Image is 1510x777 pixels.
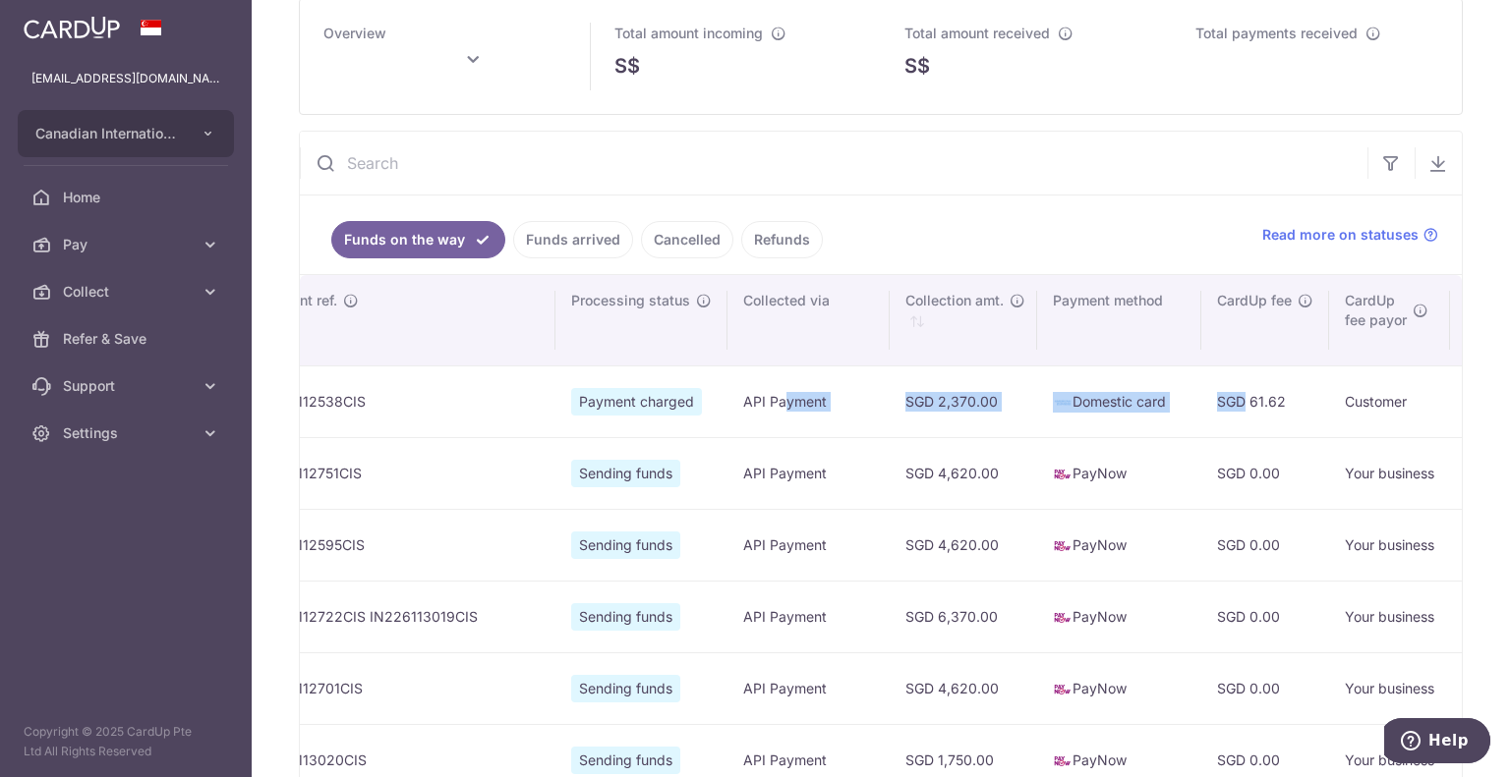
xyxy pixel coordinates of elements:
[1201,509,1329,581] td: SGD 0.00
[63,235,193,254] span: Pay
[63,423,193,443] span: Settings
[727,652,890,724] td: API Payment
[1037,365,1201,437] td: Domestic card
[300,132,1367,194] input: Search
[1329,365,1450,437] td: Customer
[1217,291,1292,310] span: CardUp fee
[1037,275,1201,365] th: Payment method
[240,581,555,652] td: IN226112722CIS IN226113019CIS
[571,747,680,774] span: Sending funds
[890,365,1037,437] td: SGD 2,370.00
[1053,608,1073,628] img: paynow-md-4fe65508ce96feda548756c5ee0e473c78d4820b8ea51387c6e4ad89e58a5e61.png
[240,275,555,365] th: Payment ref.
[331,221,505,258] a: Funds on the way
[571,291,690,310] span: Processing status
[1037,509,1201,581] td: PayNow
[1053,536,1073,556] img: paynow-md-4fe65508ce96feda548756c5ee0e473c78d4820b8ea51387c6e4ad89e58a5e61.png
[571,388,702,416] span: Payment charged
[323,25,386,41] span: Overview
[1262,225,1419,245] span: Read more on statuses
[513,221,633,258] a: Funds arrived
[1329,437,1450,509] td: Your business
[18,110,234,157] button: Canadian International School Pte Ltd
[614,25,763,41] span: Total amount incoming
[1201,437,1329,509] td: SGD 0.00
[1053,465,1073,484] img: paynow-md-4fe65508ce96feda548756c5ee0e473c78d4820b8ea51387c6e4ad89e58a5e61.png
[571,675,680,702] span: Sending funds
[44,14,85,31] span: Help
[904,25,1050,41] span: Total amount received
[727,509,890,581] td: API Payment
[24,16,120,39] img: CardUp
[1053,751,1073,771] img: paynow-md-4fe65508ce96feda548756c5ee0e473c78d4820b8ea51387c6e4ad89e58a5e61.png
[904,51,930,81] span: S$
[1384,718,1490,767] iframe: Opens a widget where you can find more information
[63,376,193,396] span: Support
[1262,225,1438,245] a: Read more on statuses
[1329,275,1450,365] th: CardUpfee payor
[727,365,890,437] td: API Payment
[571,460,680,487] span: Sending funds
[555,275,727,365] th: Processing status
[1037,581,1201,652] td: PayNow
[727,275,890,365] th: Collected via
[890,275,1037,365] th: Collection amt. : activate to sort column ascending
[35,124,181,143] span: Canadian International School Pte Ltd
[1201,365,1329,437] td: SGD 61.62
[890,581,1037,652] td: SGD 6,370.00
[63,329,193,349] span: Refer & Save
[1201,581,1329,652] td: SGD 0.00
[240,652,555,724] td: IN226112701CIS
[890,652,1037,724] td: SGD 4,620.00
[1329,509,1450,581] td: Your business
[63,188,193,207] span: Home
[890,437,1037,509] td: SGD 4,620.00
[1201,652,1329,724] td: SGD 0.00
[1037,437,1201,509] td: PayNow
[1329,652,1450,724] td: Your business
[240,365,555,437] td: IN226112538CIS
[890,509,1037,581] td: SGD 4,620.00
[240,509,555,581] td: IN226112595CIS
[571,531,680,559] span: Sending funds
[614,51,640,81] span: S$
[741,221,823,258] a: Refunds
[1053,680,1073,699] img: paynow-md-4fe65508ce96feda548756c5ee0e473c78d4820b8ea51387c6e4ad89e58a5e61.png
[1329,581,1450,652] td: Your business
[1053,393,1073,413] img: american-express-sm-c955881869ff4294d00fd038735fb651958d7f10184fcf1bed3b24c57befb5f2.png
[240,437,555,509] td: IN226112751CIS
[1345,291,1407,330] span: CardUp fee payor
[63,282,193,302] span: Collect
[1037,652,1201,724] td: PayNow
[727,581,890,652] td: API Payment
[727,437,890,509] td: API Payment
[31,69,220,88] p: [EMAIL_ADDRESS][DOMAIN_NAME]
[1195,25,1358,41] span: Total payments received
[905,291,1004,310] span: Collection amt.
[1201,275,1329,365] th: CardUp fee
[641,221,733,258] a: Cancelled
[571,603,680,631] span: Sending funds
